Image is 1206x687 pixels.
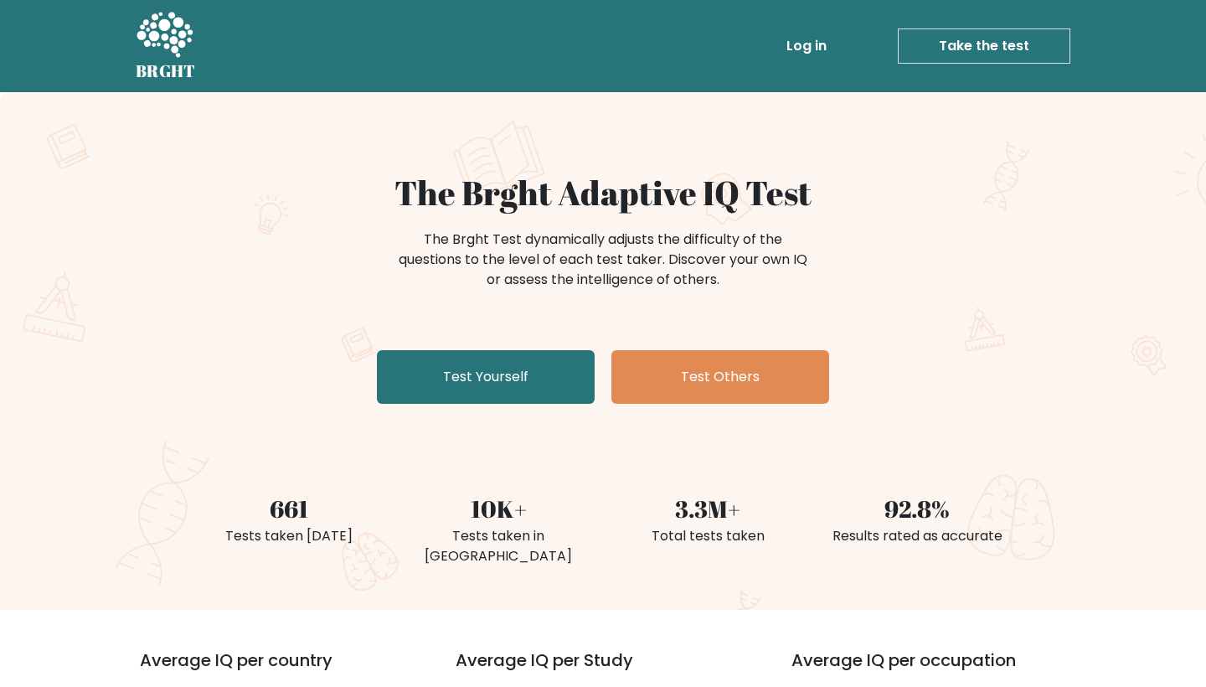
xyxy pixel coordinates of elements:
div: 3.3M+ [613,491,802,526]
h5: BRGHT [136,61,196,81]
div: Total tests taken [613,526,802,546]
h1: The Brght Adaptive IQ Test [194,173,1012,213]
div: Tests taken [DATE] [194,526,384,546]
div: The Brght Test dynamically adjusts the difficulty of the questions to the level of each test take... [394,230,812,290]
a: Log in [780,29,833,63]
a: BRGHT [136,7,196,85]
a: Test Yourself [377,350,595,404]
div: 92.8% [822,491,1012,526]
div: Tests taken in [GEOGRAPHIC_DATA] [404,526,593,566]
a: Test Others [611,350,829,404]
div: Results rated as accurate [822,526,1012,546]
div: 661 [194,491,384,526]
a: Take the test [898,28,1070,64]
div: 10K+ [404,491,593,526]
